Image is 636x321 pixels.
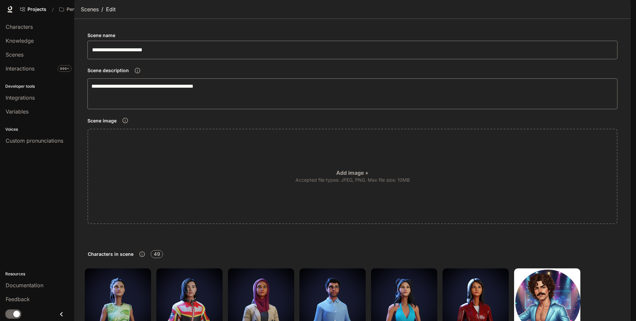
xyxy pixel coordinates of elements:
p: Edit [106,5,116,13]
span: Projects [27,7,46,12]
p: Add image + [336,169,369,177]
div: / [101,5,103,13]
h6: Scene image [87,117,117,124]
h6: Scene name [87,32,115,39]
a: Scenes [81,5,99,13]
div: / [49,6,56,13]
h6: Scene description [87,67,129,74]
a: Go to projects [17,3,49,16]
h6: Characters in scene [88,251,133,257]
span: 49 [151,251,163,257]
p: Accepted file types: JPEG, PNG. Max file size: 10MB [295,177,410,183]
button: Open workspace menu [56,3,114,16]
p: Pen Pals [Production] [67,7,104,12]
button: Characters in scene49 [82,243,623,266]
